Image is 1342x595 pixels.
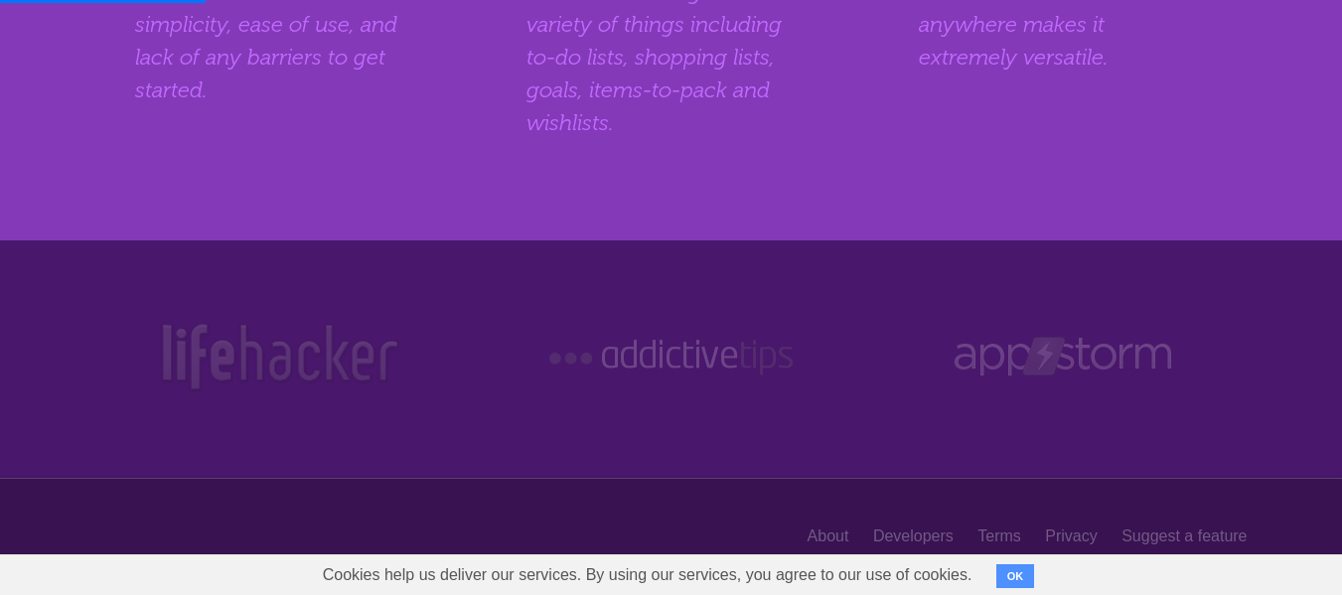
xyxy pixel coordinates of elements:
[303,555,992,595] span: Cookies help us deliver our services. By using our services, you agree to our use of cookies.
[1045,518,1097,555] a: Privacy
[157,320,401,394] img: Lifehacker
[808,518,849,555] a: About
[544,320,798,394] img: Addictive Tips
[977,518,1021,555] a: Terms
[873,518,954,555] a: Developers
[996,564,1035,588] button: OK
[1121,518,1247,555] a: Suggest a feature
[955,320,1171,394] img: Web Appstorm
